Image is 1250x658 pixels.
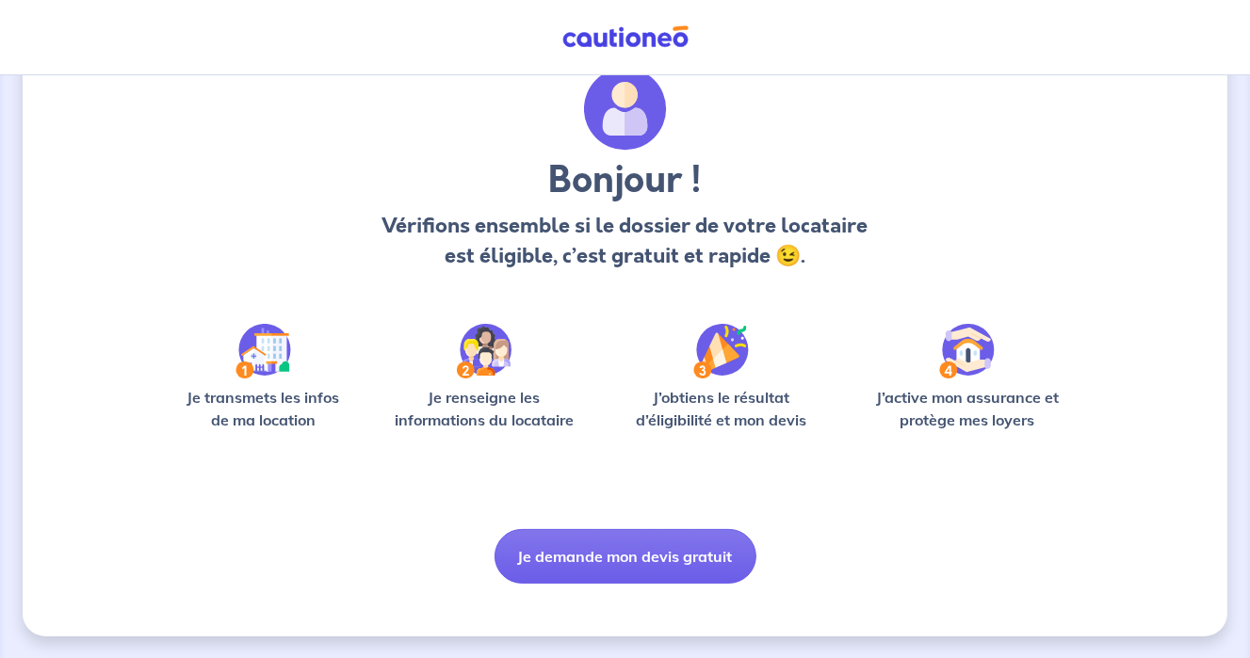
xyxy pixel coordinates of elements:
[857,386,1077,431] p: J’active mon assurance et protège mes loyers
[383,386,585,431] p: Je renseigne les informations du locataire
[495,529,756,584] button: Je demande mon devis gratuit
[457,324,511,378] img: /static/c0a346edaed446bb123850d2d04ad552/Step-2.svg
[173,386,353,431] p: Je transmets les infos de ma location
[555,25,696,49] img: Cautioneo
[939,324,995,378] img: /static/bfff1cf634d835d9112899e6a3df1a5d/Step-4.svg
[377,211,873,271] p: Vérifions ensemble si le dossier de votre locataire est éligible, c’est gratuit et rapide 😉.
[235,324,291,378] img: /static/90a569abe86eec82015bcaae536bd8e6/Step-1.svg
[377,158,873,203] h3: Bonjour !
[693,324,749,378] img: /static/f3e743aab9439237c3e2196e4328bba9/Step-3.svg
[584,68,667,151] img: archivate
[615,386,827,431] p: J’obtiens le résultat d’éligibilité et mon devis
